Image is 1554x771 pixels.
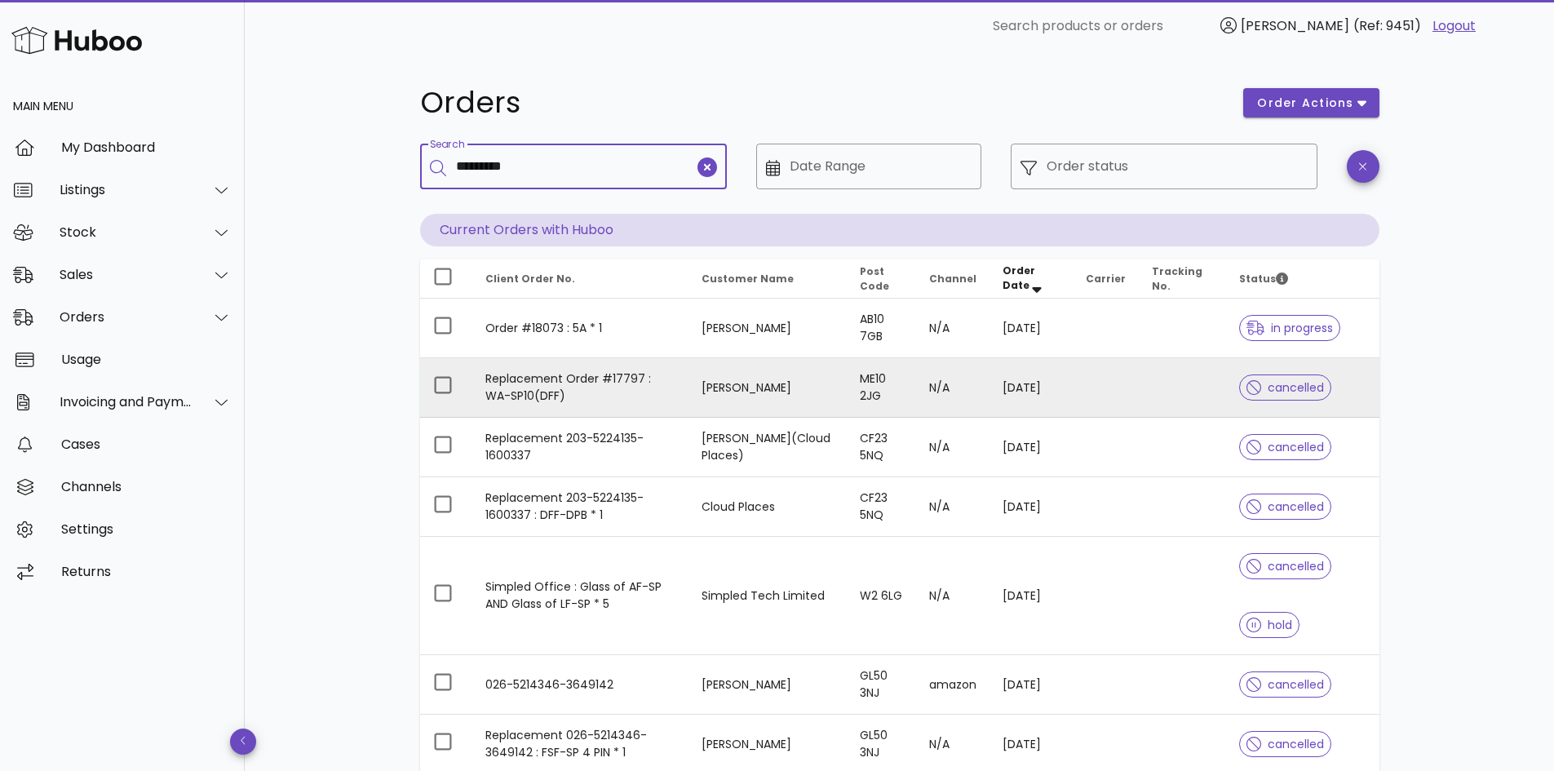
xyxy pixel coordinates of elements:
[990,259,1074,299] th: Order Date: Sorted descending. Activate to remove sorting.
[847,418,916,477] td: CF23 5NQ
[11,23,142,58] img: Huboo Logo
[485,272,575,286] span: Client Order No.
[472,299,689,358] td: Order #18073 : 5A * 1
[1139,259,1226,299] th: Tracking No.
[688,259,847,299] th: Customer Name
[60,267,193,282] div: Sales
[61,521,232,537] div: Settings
[1246,679,1324,690] span: cancelled
[1432,16,1476,36] a: Logout
[61,479,232,494] div: Channels
[1256,95,1354,112] span: order actions
[472,358,689,418] td: Replacement Order #17797 : WA-SP10(DFF)
[60,182,193,197] div: Listings
[61,436,232,452] div: Cases
[472,537,689,655] td: Simpled Office : Glass of AF-SP AND Glass of LF-SP * 5
[1246,382,1324,393] span: cancelled
[688,477,847,537] td: Cloud Places
[990,299,1074,358] td: [DATE]
[916,418,990,477] td: N/A
[1073,259,1139,299] th: Carrier
[1239,272,1288,286] span: Status
[929,272,976,286] span: Channel
[1246,619,1292,631] span: hold
[847,299,916,358] td: AB10 7GB
[420,88,1224,117] h1: Orders
[847,259,916,299] th: Post Code
[916,259,990,299] th: Channel
[60,394,193,410] div: Invoicing and Payments
[847,358,916,418] td: ME10 2JG
[990,655,1074,715] td: [DATE]
[1246,322,1333,334] span: in progress
[472,259,689,299] th: Client Order No.
[1003,264,1035,292] span: Order Date
[688,418,847,477] td: [PERSON_NAME](Cloud Places)
[60,309,193,325] div: Orders
[472,477,689,537] td: Replacement 203-5224135-1600337 : DFF-DPB * 1
[990,358,1074,418] td: [DATE]
[847,655,916,715] td: GL50 3NJ
[1246,561,1324,572] span: cancelled
[1243,88,1379,117] button: order actions
[860,264,889,293] span: Post Code
[847,477,916,537] td: CF23 5NQ
[472,418,689,477] td: Replacement 203-5224135-1600337
[702,272,794,286] span: Customer Name
[1353,16,1421,35] span: (Ref: 9451)
[1086,272,1126,286] span: Carrier
[916,655,990,715] td: amazon
[990,477,1074,537] td: [DATE]
[916,537,990,655] td: N/A
[61,140,232,155] div: My Dashboard
[916,299,990,358] td: N/A
[916,477,990,537] td: N/A
[990,418,1074,477] td: [DATE]
[420,214,1379,246] p: Current Orders with Huboo
[697,157,717,177] button: clear icon
[916,358,990,418] td: N/A
[1152,264,1202,293] span: Tracking No.
[688,655,847,715] td: [PERSON_NAME]
[60,224,193,240] div: Stock
[61,564,232,579] div: Returns
[1241,16,1349,35] span: [PERSON_NAME]
[688,358,847,418] td: [PERSON_NAME]
[688,299,847,358] td: [PERSON_NAME]
[1246,441,1324,453] span: cancelled
[472,655,689,715] td: 026-5214346-3649142
[61,352,232,367] div: Usage
[1226,259,1379,299] th: Status
[688,537,847,655] td: Simpled Tech Limited
[990,537,1074,655] td: [DATE]
[1246,501,1324,512] span: cancelled
[1246,738,1324,750] span: cancelled
[847,537,916,655] td: W2 6LG
[430,139,464,151] label: Search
